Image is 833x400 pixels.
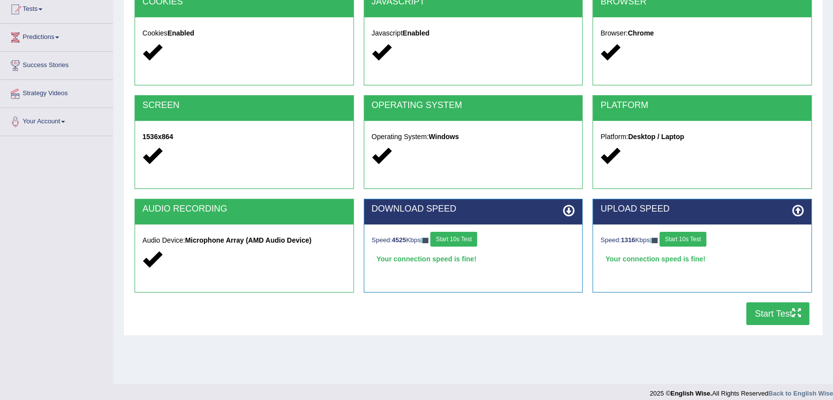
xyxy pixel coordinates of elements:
h5: Platform: [600,133,804,141]
strong: Enabled [168,29,194,37]
div: 2025 © All Rights Reserved [650,384,833,398]
img: ajax-loader-fb-connection.gif [420,238,428,243]
h2: PLATFORM [600,101,804,110]
strong: Windows [429,133,459,141]
a: Predictions [0,24,113,48]
button: Start 10s Test [659,232,706,247]
strong: 1316 [621,236,635,244]
h5: Operating System: [372,133,575,141]
h5: Browser: [600,30,804,37]
h2: DOWNLOAD SPEED [372,204,575,214]
strong: 4525 [392,236,406,244]
h5: Javascript [372,30,575,37]
h2: SCREEN [142,101,346,110]
strong: Microphone Array (AMD Audio Device) [185,236,311,244]
img: ajax-loader-fb-connection.gif [650,238,658,243]
a: Success Stories [0,52,113,76]
a: Back to English Wise [768,390,833,397]
strong: Desktop / Laptop [628,133,684,141]
button: Start Test [746,302,809,325]
h5: Audio Device: [142,237,346,244]
strong: English Wise. [670,390,712,397]
button: Start 10s Test [430,232,477,247]
h2: AUDIO RECORDING [142,204,346,214]
div: Speed: Kbps [600,232,804,249]
strong: Chrome [628,29,654,37]
div: Your connection speed is fine! [600,252,804,266]
h2: UPLOAD SPEED [600,204,804,214]
div: Speed: Kbps [372,232,575,249]
div: Your connection speed is fine! [372,252,575,266]
a: Your Account [0,108,113,133]
strong: Enabled [403,29,429,37]
a: Strategy Videos [0,80,113,105]
h2: OPERATING SYSTEM [372,101,575,110]
strong: 1536x864 [142,133,173,141]
h5: Cookies [142,30,346,37]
